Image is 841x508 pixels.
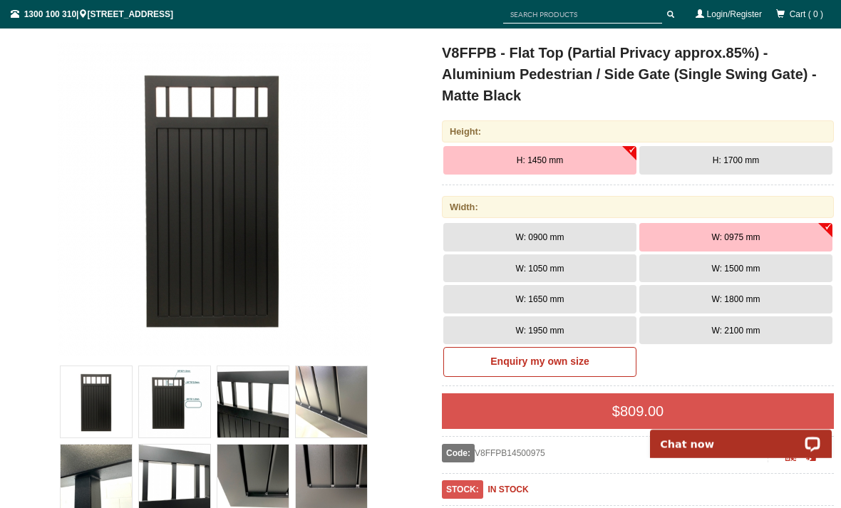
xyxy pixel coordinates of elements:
[639,223,832,252] button: W: 0975 mm
[639,254,832,283] button: W: 1500 mm
[443,285,636,313] button: W: 1650 mm
[442,42,834,106] h1: V8FFPB - Flat Top (Partial Privacy approx.85%) - Aluminium Pedestrian / Side Gate (Single Swing G...
[9,42,419,356] a: V8FFPB - Flat Top (Partial Privacy approx.85%) - Aluminium Pedestrian / Side Gate (Single Swing G...
[442,480,483,499] span: STOCK:
[712,326,760,336] span: W: 2100 mm
[11,9,173,19] span: | [STREET_ADDRESS]
[639,316,832,345] button: W: 2100 mm
[442,120,834,142] div: Height:
[620,403,664,419] span: 809.00
[712,294,760,304] span: W: 1800 mm
[503,6,662,24] input: SEARCH PRODUCTS
[639,146,832,175] button: H: 1700 mm
[61,366,132,437] img: V8FFPB - Flat Top (Partial Privacy approx.85%) - Aluminium Pedestrian / Side Gate (Single Swing G...
[443,146,636,175] button: H: 1450 mm
[641,413,841,458] iframe: LiveChat chat widget
[790,9,823,19] span: Cart ( 0 )
[712,232,760,242] span: W: 0975 mm
[707,9,762,19] a: Login/Register
[442,393,834,429] div: $
[443,223,636,252] button: W: 0900 mm
[443,316,636,345] button: W: 1950 mm
[785,452,796,462] a: Click to enlarge and scan to share.
[442,444,475,462] span: Code:
[442,196,834,218] div: Width:
[490,356,589,367] b: Enquiry my own size
[639,285,832,313] button: W: 1800 mm
[516,326,564,336] span: W: 1950 mm
[516,264,564,274] span: W: 1050 mm
[443,254,636,283] button: W: 1050 mm
[217,366,289,437] img: V8FFPB - Flat Top (Partial Privacy approx.85%) - Aluminium Pedestrian / Side Gate (Single Swing G...
[806,451,817,462] span: Click to copy the URL
[296,366,367,437] img: V8FFPB - Flat Top (Partial Privacy approx.85%) - Aluminium Pedestrian / Side Gate (Single Swing G...
[516,294,564,304] span: W: 1650 mm
[442,444,768,462] div: V8FFPB14500975
[24,9,76,19] a: 1300 100 310
[443,347,636,377] a: Enquiry my own size
[713,155,759,165] span: H: 1700 mm
[139,366,210,437] img: V8FFPB - Flat Top (Partial Privacy approx.85%) - Aluminium Pedestrian / Side Gate (Single Swing G...
[487,484,528,494] b: IN STOCK
[516,232,564,242] span: W: 0900 mm
[712,264,760,274] span: W: 1500 mm
[517,155,563,165] span: H: 1450 mm
[57,42,371,356] img: V8FFPB - Flat Top (Partial Privacy approx.85%) - Aluminium Pedestrian / Side Gate (Single Swing G...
